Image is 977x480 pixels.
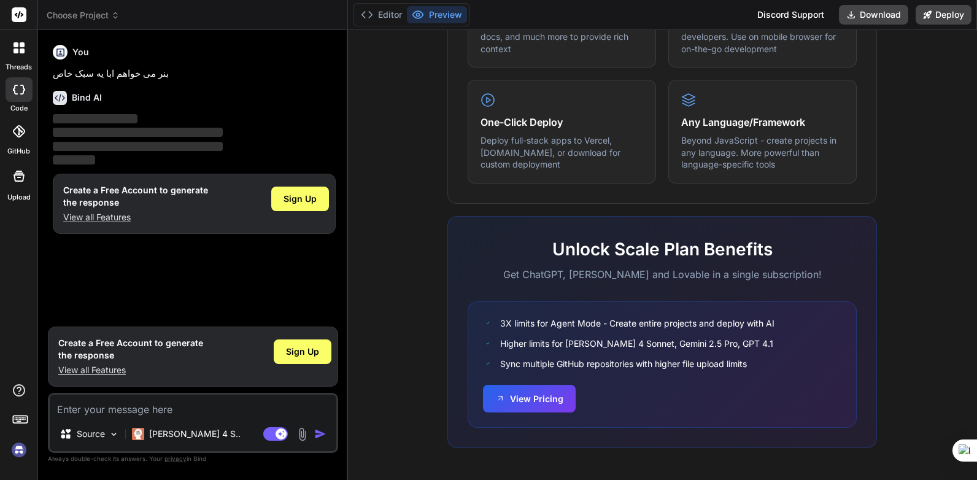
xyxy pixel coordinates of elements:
div: Discord Support [750,5,832,25]
span: ‌ [53,128,223,137]
label: GitHub [7,146,30,157]
label: code [10,103,28,114]
img: signin [9,439,29,460]
button: Editor [356,6,407,23]
p: بنر می خواهم ابا یه سبک خاص [53,67,336,81]
h1: Create a Free Account to generate the response [58,337,203,362]
span: Choose Project [47,9,120,21]
p: View all Features [58,364,203,376]
span: ‌ [53,114,137,123]
p: Deploy full-stack apps to Vercel, [DOMAIN_NAME], or download for custom deployment [481,134,643,171]
span: Higher limits for [PERSON_NAME] 4 Sonnet, Gemini 2.5 Pro, GPT 4.1 [500,337,773,350]
img: icon [314,428,326,440]
button: Preview [407,6,467,23]
label: Upload [7,192,31,203]
p: Beyond JavaScript - create projects in any language. More powerful than language-specific tools [681,134,844,171]
h6: Bind AI [72,91,102,104]
h4: Any Language/Framework [681,115,844,130]
p: Perfect for founders, builders, and developers. Use on mobile browser for on-the-go development [681,18,844,55]
h6: You [72,46,89,58]
span: 3X limits for Agent Mode - Create entire projects and deploy with AI [500,317,774,330]
label: threads [6,62,32,72]
p: View all Features [63,211,208,223]
span: ‌ [53,155,95,165]
img: Claude 4 Sonnet [132,428,144,440]
h2: Unlock Scale Plan Benefits [468,236,857,262]
p: Support for code files, PDFs, images, docs, and much more to provide rich context [481,18,643,55]
span: Sign Up [286,346,319,358]
p: Always double-check its answers. Your in Bind [48,453,338,465]
span: ‌ [53,142,223,151]
span: Sign Up [284,193,317,205]
img: Pick Models [109,429,119,439]
h1: Create a Free Account to generate the response [63,184,208,209]
img: attachment [295,427,309,441]
button: View Pricing [483,385,576,412]
span: Sync multiple GitHub repositories with higher file upload limits [500,357,747,370]
button: Download [839,5,908,25]
p: Source [77,428,105,440]
p: Get ChatGPT, [PERSON_NAME] and Lovable in a single subscription! [468,267,857,282]
button: Deploy [916,5,971,25]
span: privacy [164,455,187,462]
h4: One-Click Deploy [481,115,643,130]
p: [PERSON_NAME] 4 S.. [149,428,241,440]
